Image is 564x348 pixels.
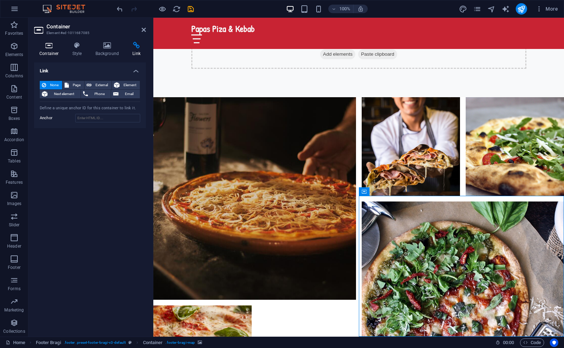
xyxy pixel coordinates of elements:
[9,116,20,121] p: Boxes
[40,81,62,89] button: None
[46,23,146,30] h2: Container
[550,338,558,347] button: Usercentrics
[127,42,146,57] h4: Link
[5,52,23,57] p: Elements
[495,338,514,347] h6: Session time
[46,30,132,36] h3: Element #ed-1011687085
[167,32,202,42] span: Add elements
[64,338,126,347] span: . footer .preset-footer-bragi-v3-default
[34,42,67,57] h4: Container
[508,340,509,345] span: :
[5,73,23,79] p: Columns
[121,90,138,98] span: Email
[6,94,22,100] p: Content
[115,5,124,13] button: undo
[36,338,61,347] span: Click to select. Double-click to edit
[533,3,561,15] button: More
[459,5,467,13] button: design
[173,5,181,13] i: Reload page
[8,158,21,164] p: Tables
[536,5,558,12] span: More
[503,338,514,347] span: 00 00
[75,114,140,122] input: Enter HTML ID...
[5,31,23,36] p: Favorites
[198,341,202,344] i: This element contains a background
[90,90,109,98] span: Phone
[4,137,24,143] p: Accordion
[9,222,20,228] p: Slider
[111,90,140,98] button: Email
[473,5,481,13] i: Pages (Ctrl+Alt+S)
[6,179,23,185] p: Features
[40,90,81,98] button: Next element
[523,338,541,347] span: Code
[90,42,127,57] h4: Background
[71,81,82,89] span: Page
[459,5,467,13] i: Design (Ctrl+Alt+Y)
[81,90,111,98] button: Phone
[36,338,202,347] nav: breadcrumb
[502,5,510,13] i: AI Writer
[50,90,78,98] span: Next element
[40,105,140,111] div: Define a unique anchor ID for this container to link it.
[40,114,75,122] label: Anchor
[67,42,90,57] h4: Style
[357,6,364,12] i: On resize automatically adjust zoom level to fit chosen device.
[122,81,138,89] span: Element
[7,243,21,249] p: Header
[165,338,195,347] span: . footer-bragi-map
[502,5,510,13] button: text_generator
[143,338,163,347] span: Click to select. Double-click to edit
[205,32,244,42] span: Paste clipboard
[473,5,482,13] button: pages
[94,81,109,89] span: External
[7,201,22,206] p: Images
[41,5,94,13] img: Editor Logo
[34,62,146,75] h4: Link
[112,81,140,89] button: Element
[487,5,496,13] button: navigator
[328,5,354,13] button: 100%
[6,338,25,347] a: Click to cancel selection. Double-click to open Pages
[186,5,195,13] button: save
[517,5,525,13] i: Publish
[128,341,132,344] i: This element is a customizable preset
[116,5,124,13] i: Undo: Change link (Ctrl+Z)
[187,5,195,13] i: Save (Ctrl+S)
[516,3,527,15] button: publish
[520,338,544,347] button: Code
[339,5,350,13] h6: 100%
[172,5,181,13] button: reload
[62,81,84,89] button: Page
[4,307,24,313] p: Marketing
[487,5,495,13] i: Navigator
[8,265,21,270] p: Footer
[84,81,111,89] button: External
[158,5,166,13] button: Click here to leave preview mode and continue editing
[48,81,60,89] span: None
[3,328,25,334] p: Collections
[8,286,21,292] p: Forms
